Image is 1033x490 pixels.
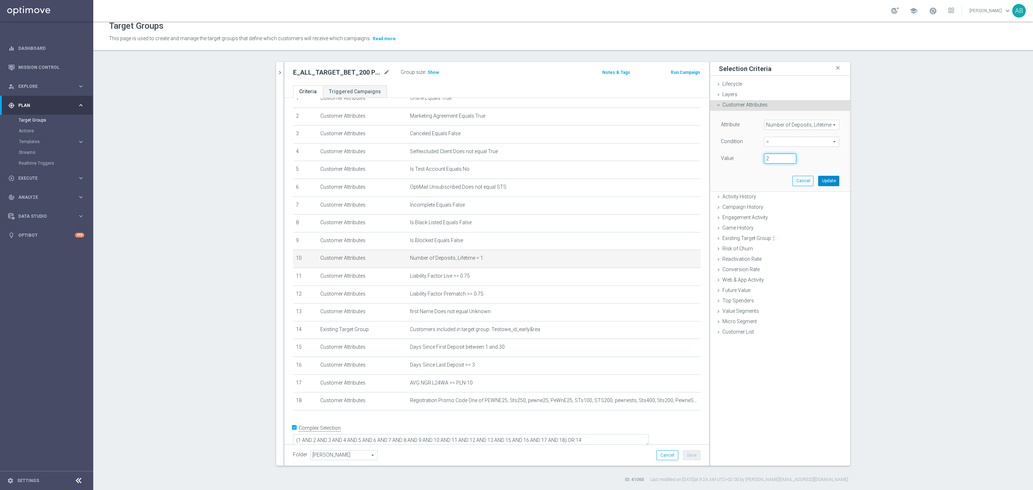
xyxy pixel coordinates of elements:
span: Customer List [722,329,754,335]
td: 11 [293,268,317,286]
i: keyboard_arrow_right [77,83,84,90]
td: 1 [293,90,317,108]
label: Folder [293,452,307,458]
div: Data Studio [8,213,77,220]
td: Customer Attributes [317,268,407,286]
td: Customer Attributes [317,357,407,374]
button: Notes & Tags [602,69,631,76]
span: Layers [722,91,737,97]
span: first Name Does not equal Unknown [410,308,491,315]
td: 9 [293,232,317,250]
label: : [425,69,426,75]
span: This page is used to create and manage the target groups that define which customers will receive... [109,36,371,41]
label: Value [721,155,734,161]
label: Group size [401,69,425,75]
span: Reactivation Rate [722,256,761,262]
a: Settings [17,479,39,483]
td: 4 [293,143,317,161]
span: Days Since First Deposit between 1 and 30 [410,344,505,350]
span: Activity History [722,194,756,199]
span: Is Blocked Equals False [410,237,463,244]
div: Mission Control [8,65,85,70]
td: Customer Attributes [317,197,407,215]
td: 6 [293,179,317,197]
div: Analyze [8,194,77,201]
a: Optibot [18,226,75,245]
div: Streams [19,147,93,158]
span: Conversion Rate [722,267,760,272]
i: close [834,63,841,73]
span: Registration Promo Code One of PEWNE25, Sts250, pewne25, PeWnE25, STs100, STS200, pewnests, Sts40... [410,397,698,404]
span: Customers included in target group: Testowe_id_early&rea [410,326,540,333]
td: 5 [293,161,317,179]
span: Game History [722,225,754,231]
span: AVG NGR L24WA >= PLN-10 [410,380,473,386]
span: Is Test Account Equals No [410,166,470,172]
span: Execute [18,176,77,180]
h3: Selection Criteria [719,65,772,73]
button: chevron_right [276,62,283,83]
label: Complex Selection [299,425,341,432]
i: equalizer [8,45,15,52]
h1: Target Groups [109,21,164,31]
div: Execute [8,175,77,182]
td: 10 [293,250,317,268]
span: Is Black Listed Equals False [410,220,472,226]
i: chevron_right [277,69,283,76]
td: Customer Attributes [317,108,407,126]
td: 3 [293,126,317,143]
lable: Attribute [721,122,740,127]
span: Plan [18,103,77,108]
button: track_changes Analyze keyboard_arrow_right [8,194,85,200]
i: track_changes [8,194,15,201]
i: keyboard_arrow_right [77,194,84,201]
span: Web & App Activity [722,277,764,283]
td: Customer Attributes [317,303,407,321]
a: Actions [19,128,75,134]
button: equalizer Dashboard [8,46,85,51]
span: Lifecycle [722,81,742,87]
span: Liability Factor Live >= 0.75 [410,273,470,279]
td: 2 [293,108,317,126]
a: Triggered Campaigns [323,85,387,98]
td: Customer Attributes [317,90,407,108]
td: 18 [293,392,317,410]
td: Customer Attributes [317,286,407,303]
span: Days Since Last Deposit >= 3 [410,362,475,368]
a: Mission Control [18,58,84,77]
span: Future Value [722,287,750,293]
td: Customer Attributes [317,250,407,268]
button: person_search Explore keyboard_arrow_right [8,84,85,89]
button: Read more [372,35,396,43]
td: 8 [293,215,317,232]
button: gps_fixed Plan keyboard_arrow_right [8,103,85,108]
button: play_circle_outline Execute keyboard_arrow_right [8,175,85,181]
span: Show [428,70,439,75]
td: Customer Attributes [317,374,407,392]
i: person_search [8,83,15,90]
i: play_circle_outline [8,175,15,182]
span: Customer Attributes [722,102,768,108]
span: Campaign History [722,204,763,210]
a: Dashboard [18,39,84,58]
span: keyboard_arrow_down [1004,7,1011,15]
lable: Condition [721,138,743,144]
button: Templates keyboard_arrow_right [19,139,85,145]
button: lightbulb Optibot +10 [8,232,85,238]
i: gps_fixed [8,102,15,109]
span: Existing Target Group [722,235,776,241]
div: Explore [8,83,77,90]
a: Target Groups [19,117,75,123]
div: +10 [75,233,84,237]
span: Liability Factor Prematch >= 0.75 [410,291,484,297]
i: lightbulb [8,232,15,239]
div: Plan [8,102,77,109]
i: keyboard_arrow_right [77,175,84,182]
span: Top Spenders [722,298,754,303]
h2: E_ALL_TARGET_BET_200 PLN 2DEPO_090925 [293,68,382,77]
